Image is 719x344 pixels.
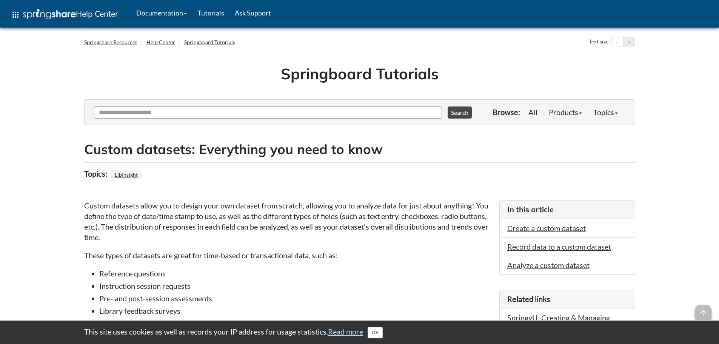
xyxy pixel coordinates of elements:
[507,313,610,333] a: SpringyU: Creating & Managing Custom Datasets
[99,281,492,291] li: Instruction session requests
[695,305,711,315] a: arrow_upward
[587,37,611,47] div: Text size:
[84,39,137,45] a: Springshare Resources
[146,39,175,45] a: Help Center
[11,10,20,19] span: apps
[624,37,635,46] button: Increase text size
[507,204,627,215] h3: In this article
[507,224,586,233] a: Create a custom dataset
[90,63,630,84] h1: Springboard Tutorials
[229,3,276,22] a: Ask Support
[523,105,543,120] a: All
[612,37,623,46] button: Decrease text size
[84,250,492,261] p: These types of datasets are great for time-based or transactional data, such as:
[328,327,363,336] a: Read more
[192,3,229,22] a: Tutorials
[76,9,118,19] span: Help Center
[368,327,383,338] button: Close
[6,3,123,26] a: apps Help Center
[99,293,492,304] li: Pre- and post-session assessments
[84,140,635,159] h2: Custom datasets: Everything you need to know
[77,326,643,338] div: This site uses cookies as well as records your IP address for usage statistics.
[588,105,624,120] a: Topics
[695,305,711,321] span: arrow_upward
[543,105,588,120] a: Products
[131,3,192,22] a: Documentation
[99,305,492,316] li: Library feedback surveys
[84,167,109,181] div: Topics:
[184,39,235,45] a: Springboard Tutorials
[507,295,550,304] span: Related links
[23,9,76,19] img: Springshare
[448,106,472,119] button: Search
[114,169,139,180] a: LibInsight
[493,107,520,117] p: Browse:
[507,261,590,270] a: Analyze a custom dataset
[84,200,492,242] p: Custom datasets allow you to design your own dataset from scratch, allowing you to analyze data f...
[99,268,492,279] li: Reference questions
[507,242,611,251] a: Record data to a custom dataset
